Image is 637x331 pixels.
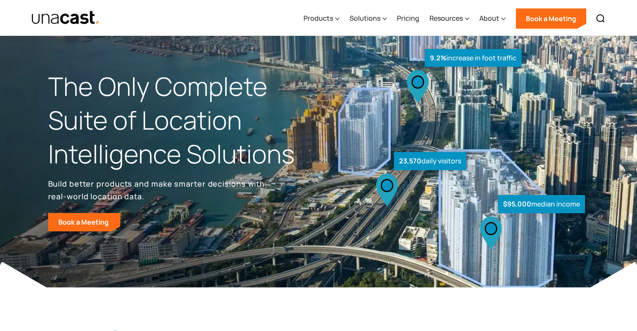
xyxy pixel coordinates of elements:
div: median income [498,195,585,213]
strong: 9.2% [430,53,446,62]
div: daily visitors [394,152,466,170]
strong: $95,000 [503,199,531,209]
img: Search icon [596,14,606,24]
p: Build better products and make smarter decisions with real-world location data. [48,177,268,203]
a: home [31,11,100,25]
div: About [479,1,506,36]
img: Unacast text logo [31,11,100,25]
div: Solutions [350,1,387,36]
div: Products [303,1,339,36]
a: Book a Meeting [48,213,120,231]
h1: The Only Complete Suite of Location Intelligence Solutions [48,70,319,171]
a: Book a Meeting [516,8,586,29]
a: Pricing [397,1,419,36]
div: Resources [429,1,469,36]
div: About [479,13,499,23]
div: Products [303,13,333,23]
div: Solutions [350,13,380,23]
strong: 23,570 [399,156,421,165]
div: Resources [429,13,463,23]
div: increase in foot traffic [425,49,522,67]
